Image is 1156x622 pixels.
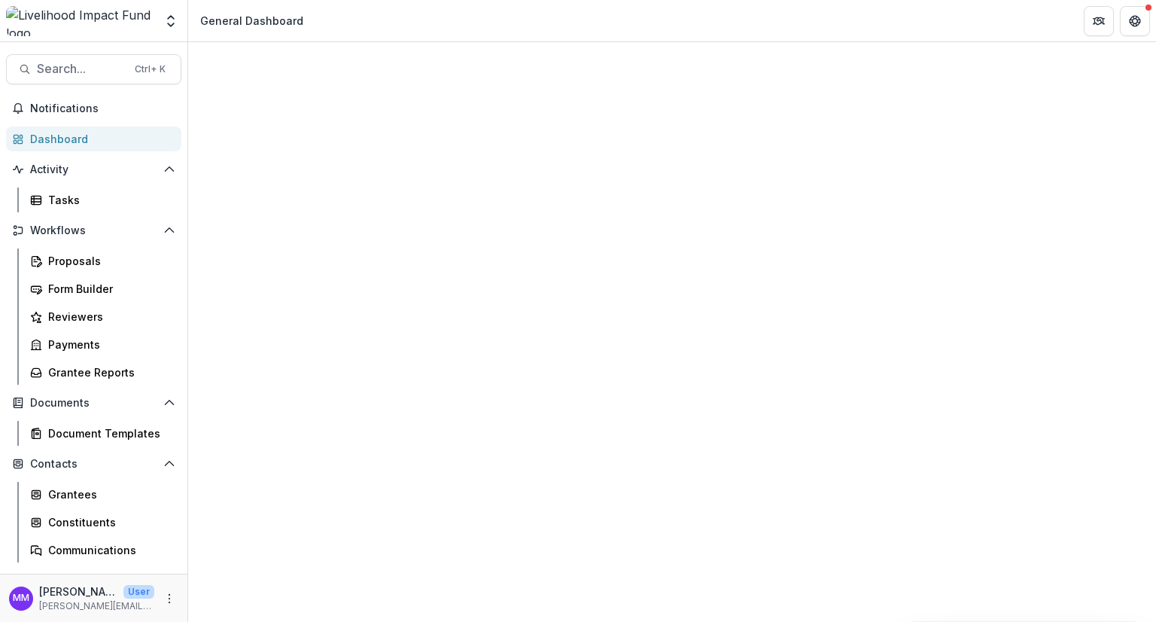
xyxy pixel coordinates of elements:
[48,486,169,502] div: Grantees
[48,253,169,269] div: Proposals
[48,542,169,558] div: Communications
[24,248,181,273] a: Proposals
[1120,6,1150,36] button: Get Help
[1084,6,1114,36] button: Partners
[132,61,169,78] div: Ctrl + K
[30,163,157,176] span: Activity
[39,599,154,613] p: [PERSON_NAME][EMAIL_ADDRESS][DOMAIN_NAME]
[30,102,175,115] span: Notifications
[6,391,181,415] button: Open Documents
[13,593,29,603] div: Miriam Mwangi
[30,131,169,147] div: Dashboard
[24,276,181,301] a: Form Builder
[6,569,181,593] button: Open Data & Reporting
[30,397,157,410] span: Documents
[30,224,157,237] span: Workflows
[160,6,181,36] button: Open entity switcher
[48,364,169,380] div: Grantee Reports
[160,590,178,608] button: More
[24,360,181,385] a: Grantee Reports
[6,96,181,120] button: Notifications
[194,10,309,32] nav: breadcrumb
[48,281,169,297] div: Form Builder
[48,425,169,441] div: Document Templates
[24,421,181,446] a: Document Templates
[24,304,181,329] a: Reviewers
[48,514,169,530] div: Constituents
[24,510,181,535] a: Constituents
[123,585,154,599] p: User
[6,127,181,151] a: Dashboard
[24,538,181,563] a: Communications
[6,452,181,476] button: Open Contacts
[48,337,169,352] div: Payments
[24,482,181,507] a: Grantees
[6,6,154,36] img: Livelihood Impact Fund logo
[24,188,181,212] a: Tasks
[39,584,117,599] p: [PERSON_NAME]
[200,13,303,29] div: General Dashboard
[24,332,181,357] a: Payments
[6,218,181,242] button: Open Workflows
[6,54,181,84] button: Search...
[48,309,169,325] div: Reviewers
[6,157,181,181] button: Open Activity
[48,192,169,208] div: Tasks
[37,62,126,76] span: Search...
[30,458,157,471] span: Contacts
